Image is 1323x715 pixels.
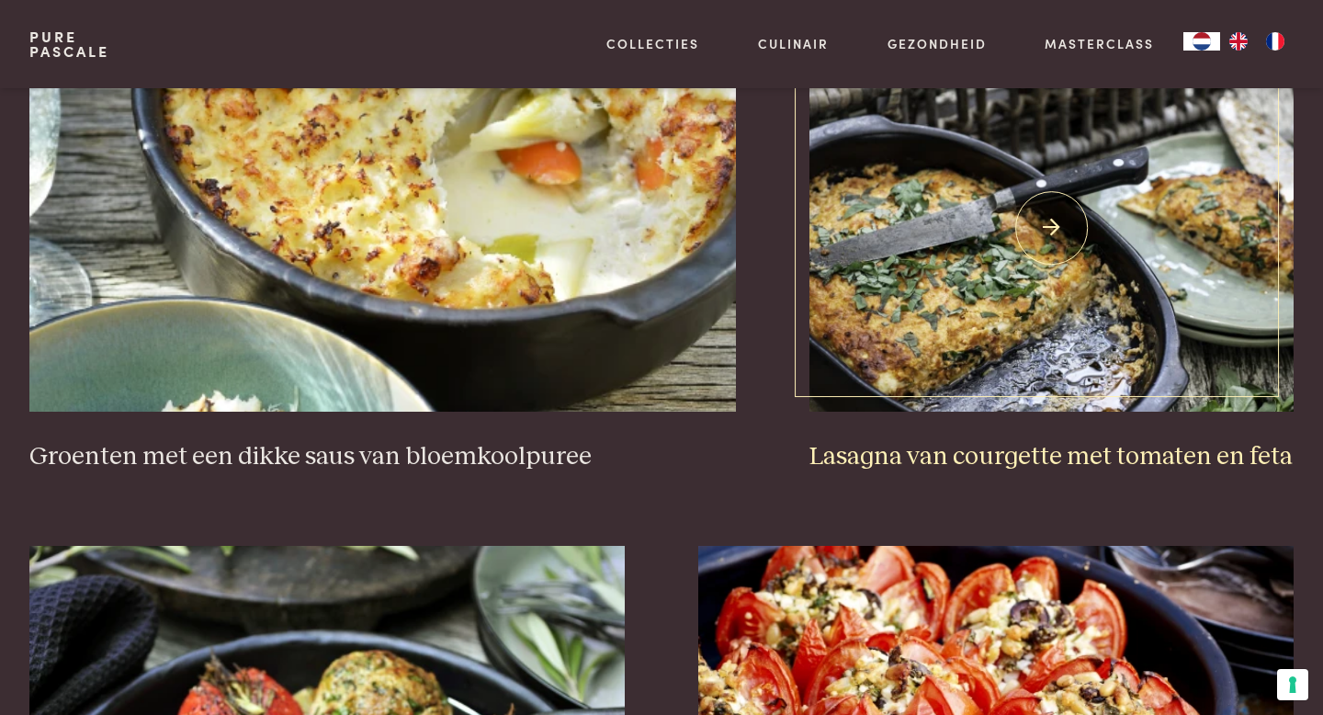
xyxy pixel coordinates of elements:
[809,44,1294,472] a: Lasagna van courgette met tomaten en feta Lasagna van courgette met tomaten en feta
[1183,32,1220,51] a: NL
[29,44,737,412] img: Groenten met een dikke saus van bloemkoolpuree
[809,441,1294,473] h3: Lasagna van courgette met tomaten en feta
[1220,32,1294,51] ul: Language list
[29,441,737,473] h3: Groenten met een dikke saus van bloemkoolpuree
[1045,34,1154,53] a: Masterclass
[888,34,987,53] a: Gezondheid
[1257,32,1294,51] a: FR
[1220,32,1257,51] a: EN
[1277,669,1308,700] button: Uw voorkeuren voor toestemming voor trackingtechnologieën
[809,44,1294,412] img: Lasagna van courgette met tomaten en feta
[29,44,737,472] a: Groenten met een dikke saus van bloemkoolpuree Groenten met een dikke saus van bloemkoolpuree
[758,34,829,53] a: Culinair
[1183,32,1294,51] aside: Language selected: Nederlands
[29,29,109,59] a: PurePascale
[606,34,699,53] a: Collecties
[1183,32,1220,51] div: Language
